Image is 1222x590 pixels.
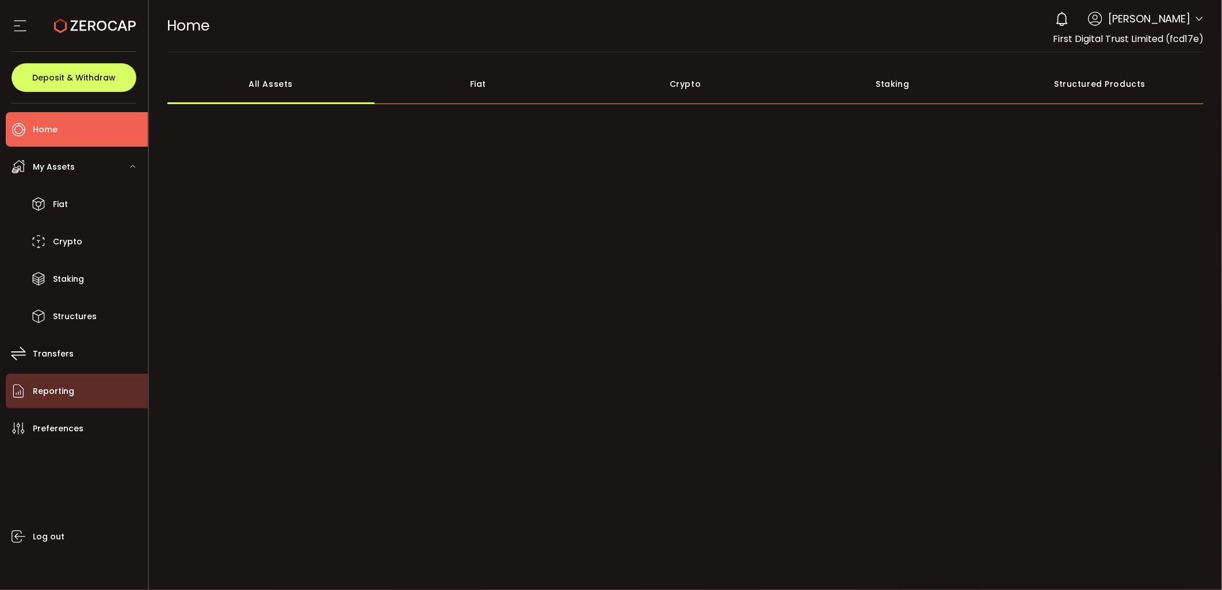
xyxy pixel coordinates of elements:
[53,271,84,288] span: Staking
[53,308,97,325] span: Structures
[33,383,74,400] span: Reporting
[33,121,58,138] span: Home
[789,64,996,104] div: Staking
[53,233,82,250] span: Crypto
[33,159,75,175] span: My Assets
[33,346,74,362] span: Transfers
[996,64,1204,104] div: Structured Products
[33,528,64,545] span: Log out
[582,64,789,104] div: Crypto
[375,64,582,104] div: Fiat
[167,16,210,36] span: Home
[32,74,116,82] span: Deposit & Withdraw
[1164,535,1222,590] iframe: Chat Widget
[12,63,136,92] button: Deposit & Withdraw
[1053,32,1204,45] span: First Digital Trust Limited (fcd17e)
[167,64,375,104] div: All Assets
[53,196,68,213] span: Fiat
[1108,11,1191,26] span: [PERSON_NAME]
[33,420,83,437] span: Preferences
